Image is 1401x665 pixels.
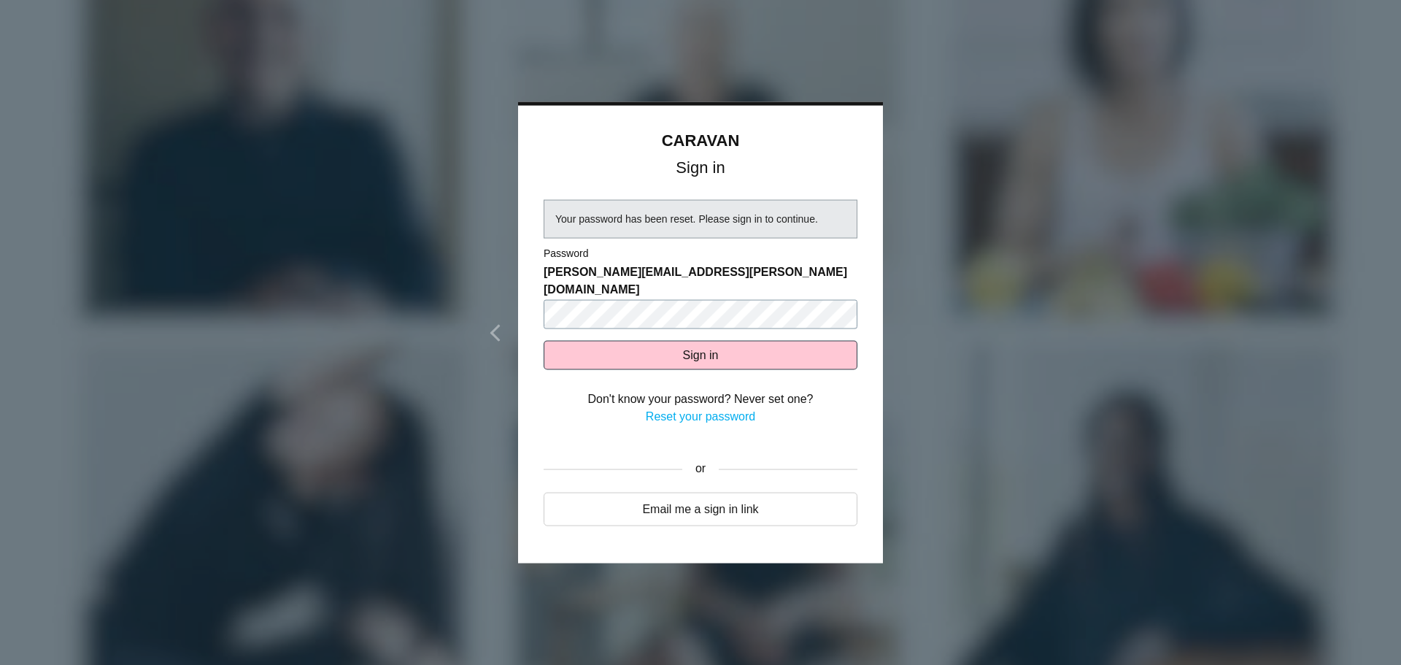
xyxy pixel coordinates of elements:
[544,340,857,369] button: Sign in
[544,493,857,526] a: Email me a sign in link
[544,245,588,261] label: Password
[646,410,755,422] a: Reset your password
[544,263,857,298] span: [PERSON_NAME][EMAIL_ADDRESS][PERSON_NAME][DOMAIN_NAME]
[544,161,857,174] h1: Sign in
[682,450,719,487] div: or
[555,211,846,226] div: Your password has been reset. Please sign in to continue.
[544,390,857,407] div: Don't know your password? Never set one?
[662,131,740,149] a: CARAVAN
